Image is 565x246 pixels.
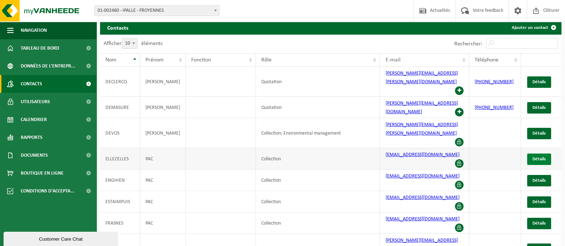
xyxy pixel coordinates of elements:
[532,131,546,136] span: Détails
[532,157,546,161] span: Détails
[385,174,459,179] a: [EMAIL_ADDRESS][DOMAIN_NAME]
[532,105,546,110] span: Détails
[506,20,561,35] a: Ajouter un contact
[122,38,138,49] span: 10
[4,230,119,246] iframe: chat widget
[256,212,380,234] td: Collection
[475,57,499,63] span: Téléphone
[95,6,219,16] span: 01-002460 - IPALLE - FROYENNES
[527,128,551,139] a: Détails
[105,57,117,63] span: Nom
[140,118,186,148] td: [PERSON_NAME]
[475,79,514,85] a: [PHONE_NUMBER]
[256,148,380,170] td: Collection
[532,221,546,226] span: Détails
[100,191,140,212] td: ESTAIMPUIS
[532,200,546,204] span: Détails
[261,57,272,63] span: Rôle
[527,76,551,88] a: Détails
[385,57,400,63] span: E-mail
[527,175,551,186] a: Détails
[527,196,551,208] a: Détails
[532,178,546,183] span: Détails
[140,191,186,212] td: PAC
[527,154,551,165] a: Détails
[191,57,211,63] span: Fonction
[100,118,140,148] td: DEVOS
[385,101,457,115] a: [PERSON_NAME][EMAIL_ADDRESS][DOMAIN_NAME]
[140,67,186,97] td: [PERSON_NAME]
[21,164,64,182] span: Boutique en ligne
[21,93,50,111] span: Utilisateurs
[21,111,47,129] span: Calendrier
[140,148,186,170] td: PAC
[100,67,140,97] td: DECLERCQ
[100,20,135,34] h2: Contacts
[104,41,163,46] label: Afficher éléments
[21,182,75,200] span: Conditions d'accepta...
[256,118,380,148] td: Collection; Environmental management
[100,170,140,191] td: ENGHIEN
[21,146,48,164] span: Documents
[256,67,380,97] td: Quotation
[385,195,459,200] a: [EMAIL_ADDRESS][DOMAIN_NAME]
[527,102,551,114] a: Détails
[385,122,457,136] a: [PERSON_NAME][EMAIL_ADDRESS][PERSON_NAME][DOMAIN_NAME]
[256,191,380,212] td: Collection
[527,218,551,229] a: Détails
[475,105,514,110] a: [PHONE_NUMBER]
[454,41,482,47] label: Rechercher:
[140,170,186,191] td: PAC
[532,80,546,84] span: Détails
[385,71,457,85] a: [PERSON_NAME][EMAIL_ADDRESS][PERSON_NAME][DOMAIN_NAME]
[100,97,140,118] td: DEMASURE
[21,75,42,93] span: Contacts
[140,97,186,118] td: [PERSON_NAME]
[21,39,59,57] span: Tableau de bord
[385,152,459,157] a: [EMAIL_ADDRESS][DOMAIN_NAME]
[21,129,43,146] span: Rapports
[21,21,47,39] span: Navigation
[94,5,219,16] span: 01-002460 - IPALLE - FROYENNES
[256,97,380,118] td: Quotation
[256,170,380,191] td: Collection
[100,212,140,234] td: FRASNES
[145,57,164,63] span: Prénom
[100,148,140,170] td: ELLEZELLES
[122,39,137,49] span: 10
[385,216,459,222] a: [EMAIL_ADDRESS][DOMAIN_NAME]
[21,57,75,75] span: Données de l'entrepr...
[140,212,186,234] td: PAC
